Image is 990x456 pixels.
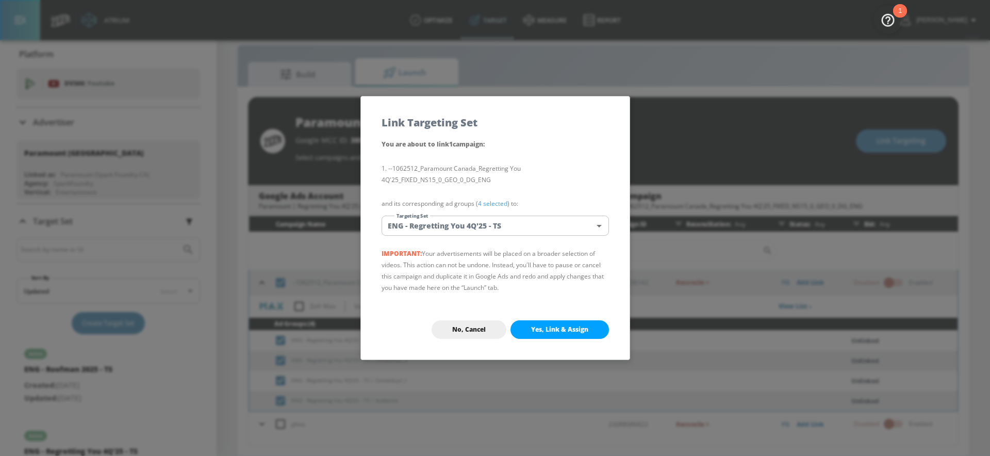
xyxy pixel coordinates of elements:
h5: Link Targeting Set [382,117,477,128]
li: --1062512_Paramount Canada_Regretting You 4Q'25_FIXED_NS15_0_GEO_0_DG_ENG [382,163,609,186]
button: No, Cancel [432,320,506,339]
div: ENG - Regretting You 4Q'25 - TS [382,216,609,236]
p: Your advertisements will be placed on a broader selection of videos. This action can not be undon... [382,248,609,294]
div: 1 [898,11,902,24]
button: Open Resource Center, 1 new notification [873,5,902,34]
p: and its corresponding ad groups ( ) to: [382,198,609,209]
span: IMPORTANT: [382,249,422,258]
a: 4 selected [478,199,507,208]
span: Yes, Link & Assign [531,325,588,334]
span: No, Cancel [452,325,486,334]
p: You are about to link 1 campaign : [382,138,609,151]
button: Yes, Link & Assign [510,320,609,339]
